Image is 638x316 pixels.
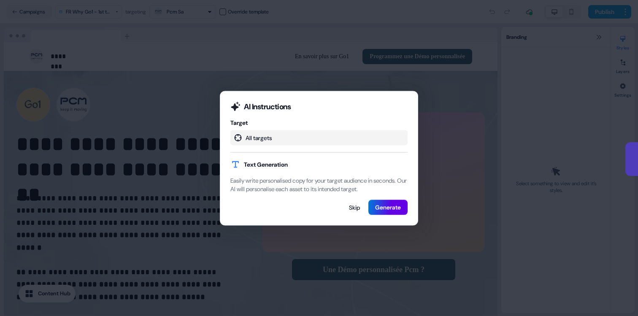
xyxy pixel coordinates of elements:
[342,200,367,215] button: Skip
[230,130,408,145] div: All targets
[230,176,408,193] p: Easily write personalised copy for your target audience in seconds. Our AI will personalise each ...
[244,101,291,111] h2: AI Instructions
[368,200,408,215] button: Generate
[244,160,288,168] h2: Text Generation
[230,118,408,127] div: Target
